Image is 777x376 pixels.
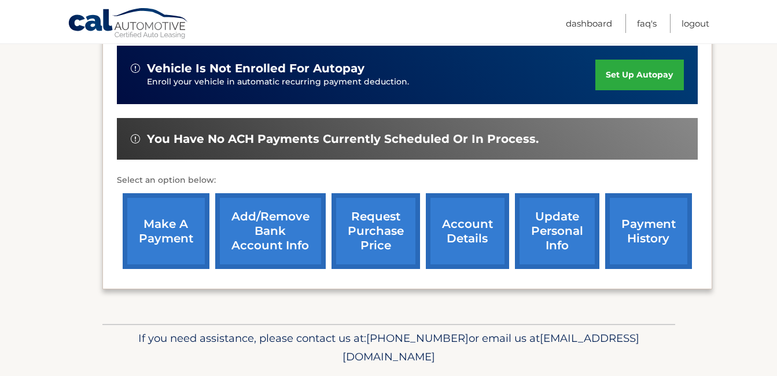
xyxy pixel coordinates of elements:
[123,193,209,269] a: make a payment
[332,193,420,269] a: request purchase price
[637,14,657,33] a: FAQ's
[566,14,612,33] a: Dashboard
[343,331,639,363] span: [EMAIL_ADDRESS][DOMAIN_NAME]
[147,132,539,146] span: You have no ACH payments currently scheduled or in process.
[68,8,189,41] a: Cal Automotive
[110,329,668,366] p: If you need assistance, please contact us at: or email us at
[215,193,326,269] a: Add/Remove bank account info
[131,134,140,143] img: alert-white.svg
[131,64,140,73] img: alert-white.svg
[515,193,599,269] a: update personal info
[595,60,683,90] a: set up autopay
[682,14,709,33] a: Logout
[426,193,509,269] a: account details
[366,331,469,345] span: [PHONE_NUMBER]
[147,61,364,76] span: vehicle is not enrolled for autopay
[117,174,698,187] p: Select an option below:
[605,193,692,269] a: payment history
[147,76,596,89] p: Enroll your vehicle in automatic recurring payment deduction.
